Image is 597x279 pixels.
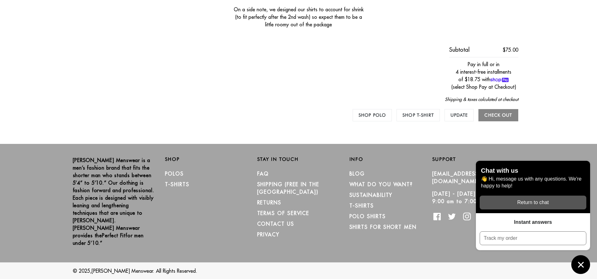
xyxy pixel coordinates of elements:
[79,91,518,109] div: Shipping & taxes calculated at checkout
[503,47,518,53] span: $75.00
[432,156,525,162] h2: Support
[432,190,515,205] p: [DATE] - [DATE] 9:00 am to 7:00 pm
[449,57,518,91] div: Pay in full or in 4 interest-free installments of $18.75 with (select Shop Pay at Checkout)
[165,171,184,177] a: Polos
[257,171,269,177] a: FAQ
[233,6,365,28] p: On a side note, we designed our shirts to account for shrink (to fit perfectly after the 2nd wash...
[349,224,417,230] a: Shirts for Short Men
[349,213,386,219] a: Polo Shirts
[92,268,153,274] a: [PERSON_NAME] Menswear
[449,46,470,53] span: Subtotal
[73,156,156,247] p: [PERSON_NAME] Menswear is a men’s fashion brand that fits the shorter man who stands between 5’4”...
[349,171,365,177] a: Blog
[349,181,413,187] a: What Do You Want?
[257,156,340,162] h2: Stay in Touch
[349,192,393,198] a: Sustainability
[257,199,281,206] a: RETURNS
[257,181,319,195] a: SHIPPING (Free in the [GEOGRAPHIC_DATA])
[165,181,189,187] a: T-Shirts
[353,109,392,121] a: Shop Polo
[432,171,481,184] a: [EMAIL_ADDRESS][DOMAIN_NAME]
[257,210,310,216] a: TERMS OF SERVICE
[397,109,440,121] a: Shop T-Shirt
[474,161,592,274] inbox-online-store-chat: Shopify online store chat
[349,156,432,162] h2: Info
[349,203,374,209] a: T-Shirts
[165,156,248,162] h2: Shop
[445,109,474,121] input: Update
[102,232,125,239] strong: Perfect Fit
[257,221,294,227] a: CONTACT US
[257,231,280,238] a: PRIVACY
[73,267,525,275] p: © 2025, . All Rights Reserved.
[478,109,518,121] input: Check out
